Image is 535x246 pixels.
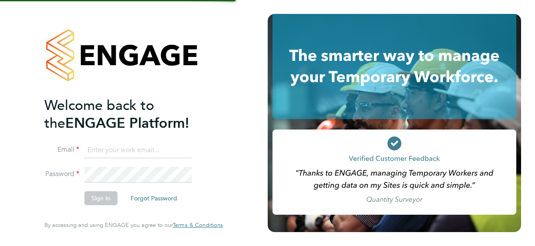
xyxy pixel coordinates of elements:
span: Welcome back to the [44,97,154,132]
button: Sign In [84,191,118,205]
span: Terms & Conditions [173,221,223,229]
h2: ENGAGE Platform! [44,96,214,132]
a: Terms & Conditions [173,222,223,229]
span: By accessing and using ENGAGE you agree to our [44,221,223,229]
button: Forgot Password [124,191,184,205]
label: Email [44,145,79,154]
label: Password [44,170,79,179]
input: Enter your work email... [84,143,192,158]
